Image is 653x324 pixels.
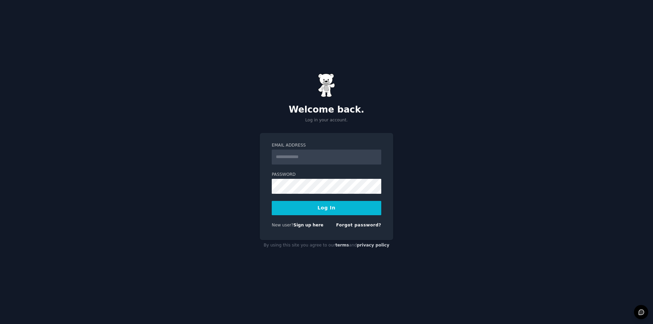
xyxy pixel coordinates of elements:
a: privacy policy [357,243,389,248]
div: By using this site you agree to our and [260,240,393,251]
label: Password [272,172,381,178]
label: Email Address [272,142,381,149]
a: terms [335,243,349,248]
img: Gummy Bear [318,73,335,97]
span: New user? [272,223,294,227]
a: Forgot password? [336,223,381,227]
h2: Welcome back. [260,104,393,115]
p: Log in your account. [260,117,393,123]
a: Sign up here [294,223,323,227]
button: Log In [272,201,381,215]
